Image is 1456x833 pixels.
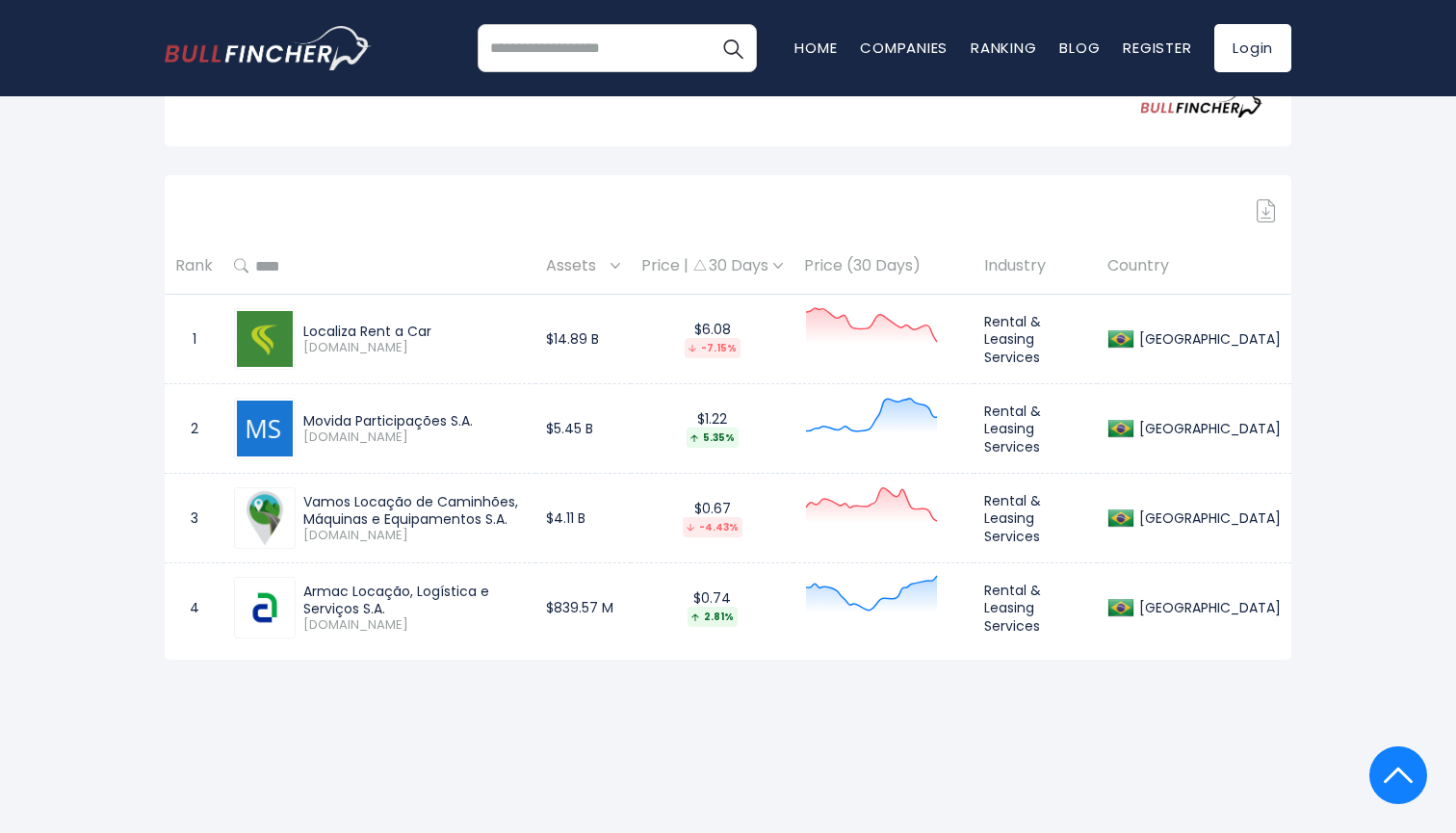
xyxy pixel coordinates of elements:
[535,474,631,563] td: $4.11 B
[641,410,783,448] div: $1.22
[793,238,974,295] th: Price (30 Days)
[165,238,223,295] th: Rank
[641,321,783,358] div: $6.08
[303,412,525,430] div: Movida Participações S.A.
[1134,599,1281,616] div: [GEOGRAPHIC_DATA]
[303,583,525,617] div: Armac Locação, Logística e Serviços S.A.
[303,340,525,356] span: [DOMAIN_NAME]
[165,295,223,384] td: 1
[974,563,1097,653] td: Rental & Leasing Services
[688,607,738,627] div: 2.81%
[546,251,606,281] span: Assets
[974,384,1097,474] td: Rental & Leasing Services
[971,38,1036,58] a: Ranking
[641,589,783,627] div: $0.74
[974,295,1097,384] td: Rental & Leasing Services
[535,563,631,653] td: $839.57 M
[794,38,837,58] a: Home
[303,617,525,634] span: [DOMAIN_NAME]
[974,238,1097,295] th: Industry
[641,500,783,537] div: $0.67
[237,580,293,636] img: ARML3.SA.png
[1134,509,1281,527] div: [GEOGRAPHIC_DATA]
[1214,24,1291,72] a: Login
[685,338,741,358] div: -7.15%
[683,517,742,537] div: -4.43%
[1134,420,1281,437] div: [GEOGRAPHIC_DATA]
[303,528,525,544] span: [DOMAIN_NAME]
[237,490,293,546] img: VAMO3.SA.png
[860,38,948,58] a: Companies
[165,474,223,563] td: 3
[535,295,631,384] td: $14.89 B
[709,24,757,72] button: Search
[303,323,525,340] div: Localiza Rent a Car
[165,563,223,653] td: 4
[303,430,525,446] span: [DOMAIN_NAME]
[687,428,739,448] div: 5.35%
[641,256,783,276] div: Price | 30 Days
[1059,38,1100,58] a: Blog
[165,26,372,70] a: Go to homepage
[237,311,293,367] img: RENT3.SA.png
[535,384,631,474] td: $5.45 B
[1134,330,1281,348] div: [GEOGRAPHIC_DATA]
[165,384,223,474] td: 2
[303,493,525,528] div: Vamos Locação de Caminhões, Máquinas e Equipamentos S.A.
[974,474,1097,563] td: Rental & Leasing Services
[165,26,372,70] img: bullfincher logo
[1123,38,1191,58] a: Register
